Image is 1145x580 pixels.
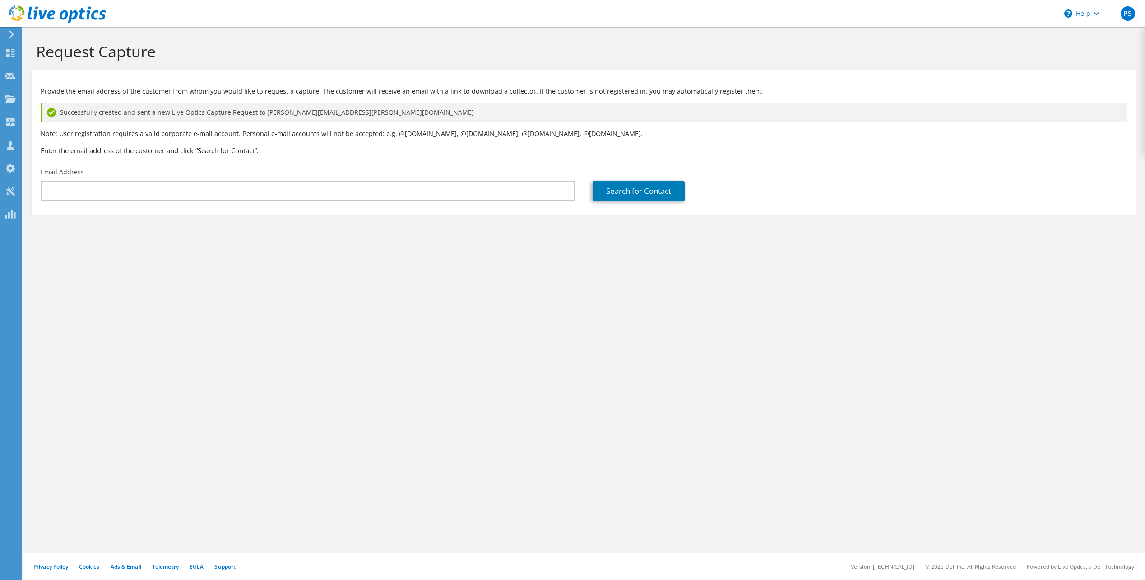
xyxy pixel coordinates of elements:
[214,563,236,571] a: Support
[41,168,84,177] label: Email Address
[41,129,1127,139] p: Note: User registration requires a valid corporate e-mail account. Personal e-mail accounts will ...
[1064,9,1072,18] svg: \n
[152,563,179,571] a: Telemetry
[190,563,204,571] a: EULA
[79,563,100,571] a: Cookies
[1121,6,1135,21] span: PS
[60,108,474,117] span: Successfully created and sent a new Live Optics Capture Request to [PERSON_NAME][EMAIL_ADDRESS][P...
[111,563,141,571] a: Ads & Email
[593,181,685,201] a: Search for Contact
[851,563,914,571] li: Version: [TECHNICAL_ID]
[41,145,1127,155] h3: Enter the email address of the customer and click “Search for Contact”.
[925,563,1016,571] li: © 2025 Dell Inc. All Rights Reserved
[1027,563,1134,571] li: Powered by Live Optics, a Dell Technology
[36,42,1127,61] h1: Request Capture
[41,86,1127,96] p: Provide the email address of the customer from whom you would like to request a capture. The cust...
[33,563,68,571] a: Privacy Policy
